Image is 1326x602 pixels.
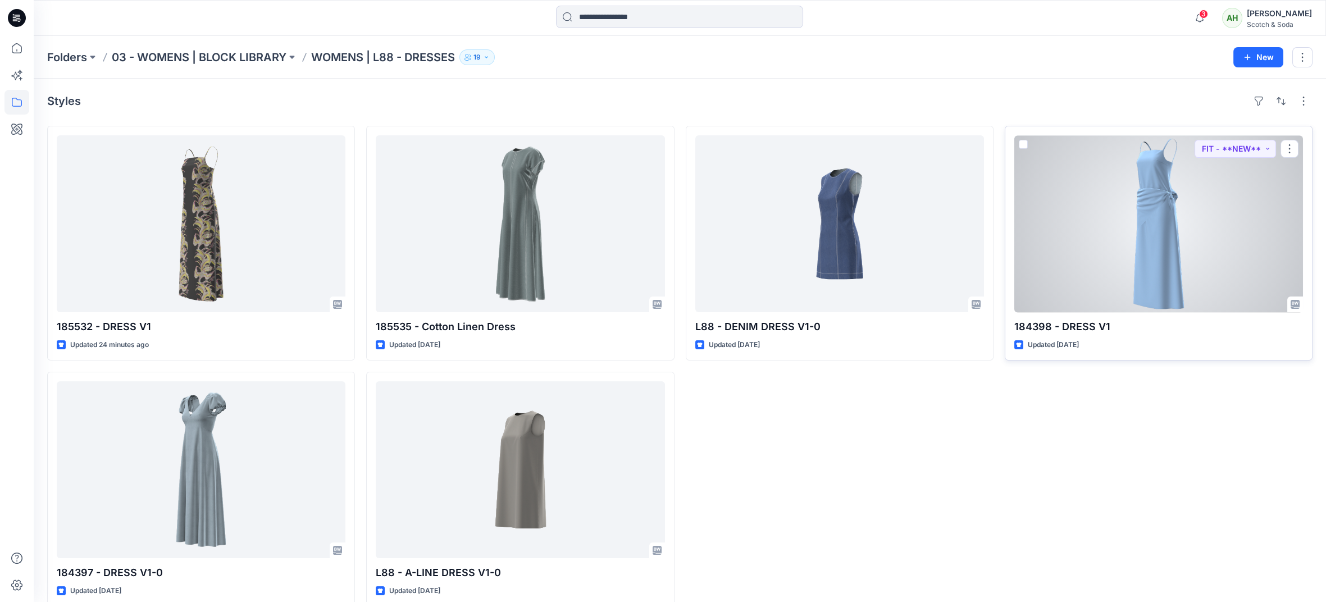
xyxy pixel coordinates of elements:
p: Updated [DATE] [389,585,440,597]
a: 185535 - Cotton Linen Dress [376,135,664,312]
p: L88 - DENIM DRESS V1-0 [695,319,984,335]
div: [PERSON_NAME] [1247,7,1312,20]
div: Scotch & Soda [1247,20,1312,29]
h4: Styles [47,94,81,108]
a: 03 - WOMENS | BLOCK LIBRARY [112,49,286,65]
p: Updated [DATE] [709,339,760,351]
button: New [1233,47,1283,67]
div: AH [1222,8,1242,28]
a: 184398 - DRESS V1 [1014,135,1303,312]
a: 184397 - DRESS V1-0 [57,381,345,558]
a: Folders [47,49,87,65]
p: 185532 - DRESS V1 [57,319,345,335]
p: 184398 - DRESS V1 [1014,319,1303,335]
a: L88 - A-LINE DRESS V1-0 [376,381,664,558]
a: L88 - DENIM DRESS V1-0 [695,135,984,312]
button: 19 [459,49,495,65]
p: 19 [473,51,481,63]
p: Updated [DATE] [389,339,440,351]
p: 185535 - Cotton Linen Dress [376,319,664,335]
p: Updated 24 minutes ago [70,339,149,351]
p: L88 - A-LINE DRESS V1-0 [376,565,664,581]
p: WOMENS | L88 - DRESSES [311,49,455,65]
a: 185532 - DRESS V1 [57,135,345,312]
p: Updated [DATE] [1028,339,1079,351]
p: Updated [DATE] [70,585,121,597]
span: 3 [1199,10,1208,19]
p: 184397 - DRESS V1-0 [57,565,345,581]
